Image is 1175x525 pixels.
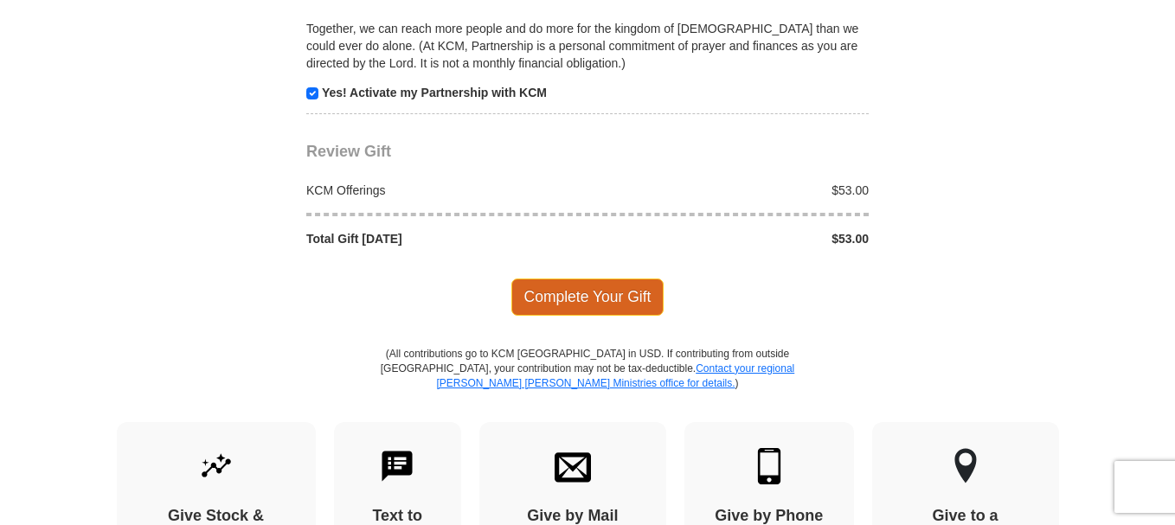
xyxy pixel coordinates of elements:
div: Total Gift [DATE] [298,230,588,247]
div: KCM Offerings [298,182,588,199]
div: $53.00 [587,230,878,247]
img: envelope.svg [555,448,591,484]
span: Complete Your Gift [511,279,665,315]
span: Review Gift [306,143,391,160]
img: mobile.svg [751,448,787,484]
a: Contact your regional [PERSON_NAME] [PERSON_NAME] Ministries office for details. [436,362,794,389]
strong: Yes! Activate my Partnership with KCM [322,86,547,99]
img: give-by-stock.svg [198,448,234,484]
img: other-region [953,448,978,484]
p: Together, we can reach more people and do more for the kingdom of [DEMOGRAPHIC_DATA] than we coul... [306,20,869,72]
img: text-to-give.svg [379,448,415,484]
div: $53.00 [587,182,878,199]
p: (All contributions go to KCM [GEOGRAPHIC_DATA] in USD. If contributing from outside [GEOGRAPHIC_D... [380,347,795,422]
